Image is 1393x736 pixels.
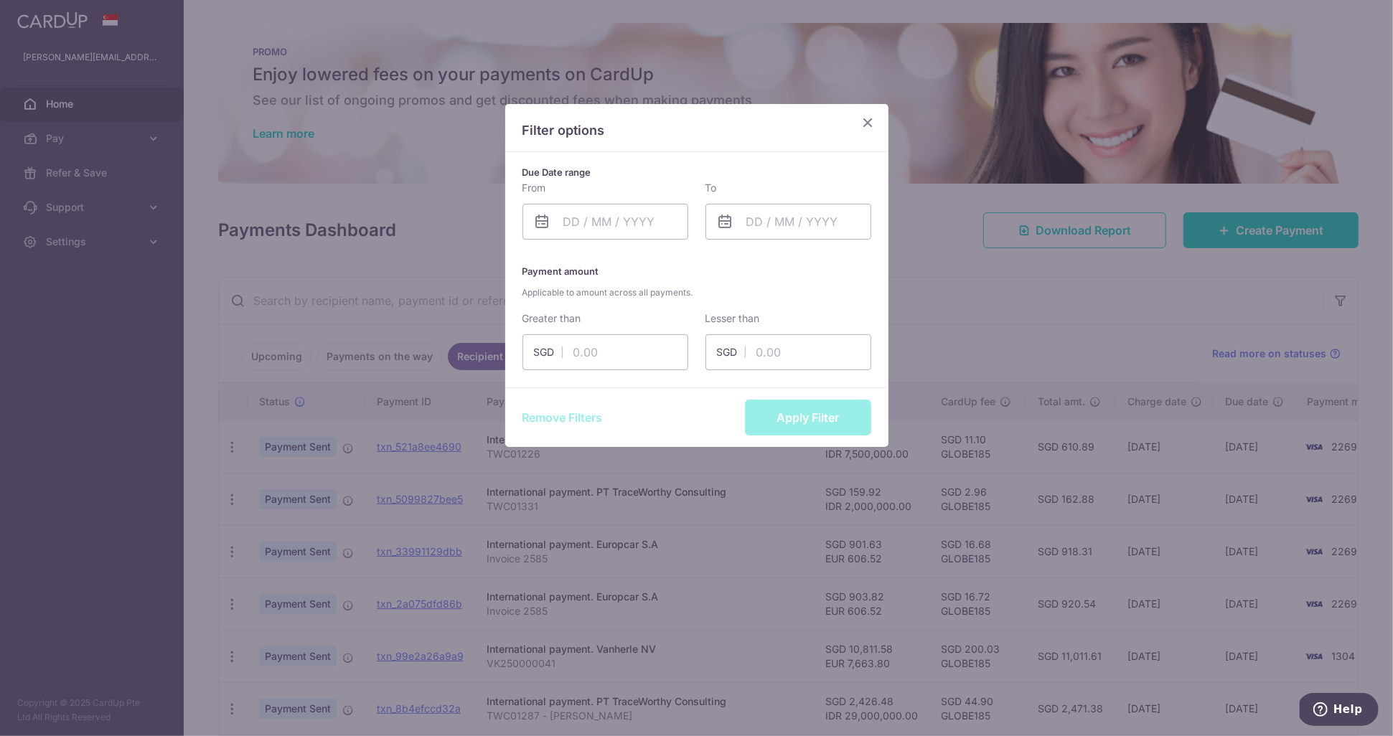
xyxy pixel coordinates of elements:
button: Close [860,114,877,131]
p: Filter options [522,121,871,140]
input: 0.00 [522,334,688,370]
input: 0.00 [705,334,871,370]
input: DD / MM / YYYY [522,204,688,240]
p: Payment amount [522,263,871,300]
label: Greater than [522,311,581,326]
input: DD / MM / YYYY [705,204,871,240]
label: To [705,181,717,195]
span: SGD [717,345,746,359]
iframe: Opens a widget where you can find more information [1300,693,1379,729]
p: Due Date range [522,164,871,181]
label: From [522,181,546,195]
span: SGD [534,345,563,359]
label: Lesser than [705,311,760,326]
span: Applicable to amount across all payments. [522,286,871,300]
